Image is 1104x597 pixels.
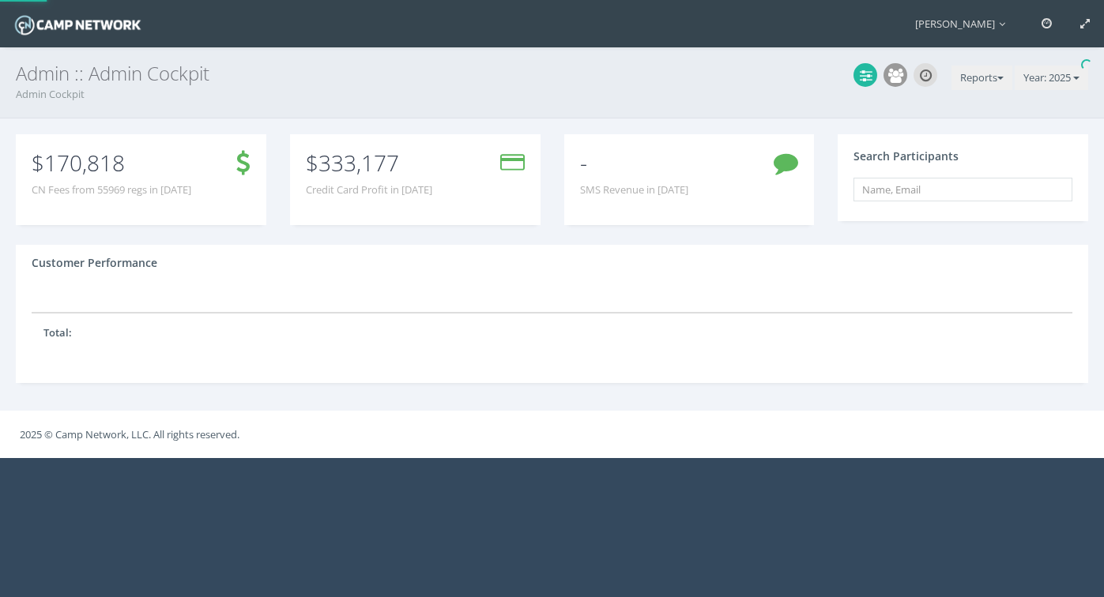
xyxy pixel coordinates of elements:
[306,154,432,171] p: $
[32,182,191,197] span: CN Fees from 55969 regs in [DATE]
[914,63,937,87] div: Manage Cron
[12,11,144,39] img: Camp Network
[32,257,157,268] h4: Customer Performance
[853,63,877,87] div: Settings
[853,150,959,162] h4: Search Participants
[16,63,1088,84] h3: Admin :: Admin Cockpit
[20,426,1084,443] p: 2025 © Camp Network, LLC. All rights reserved.
[1023,70,1071,84] span: Year: 2025
[580,182,688,197] span: SMS Revenue in [DATE]
[580,148,587,178] span: -
[1015,66,1088,91] button: Year: 2025
[16,87,85,101] a: Admin Cockpit
[853,178,1072,201] input: Name, Email
[306,182,432,197] span: Credit Card Profit in [DATE]
[951,66,1012,91] button: Reports
[915,17,1013,31] span: [PERSON_NAME]
[44,148,125,178] span: 170,818
[32,154,191,171] p: $
[884,63,907,87] div: User Management
[318,148,399,178] span: 333,177
[32,313,145,352] th: Total:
